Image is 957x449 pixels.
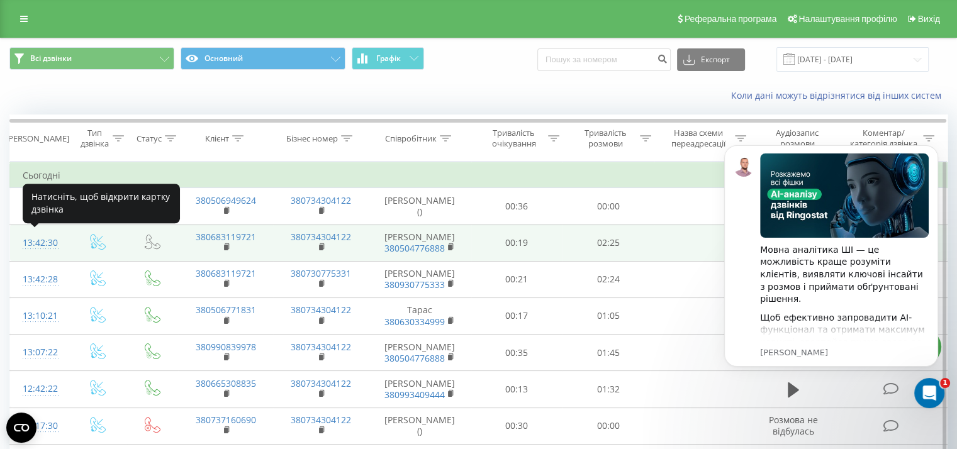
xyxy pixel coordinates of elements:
div: Статус [137,133,162,144]
span: Реферальна програма [685,14,777,24]
span: Розмова не відбулась [769,414,818,437]
div: Натисніть, щоб відкрити картку дзвінка [23,184,180,223]
td: 00:00 [562,188,654,224]
a: 380506949624 [196,194,256,206]
a: 380630334999 [384,316,445,328]
div: Тип дзвінка [79,128,109,149]
div: Бізнес номер [286,133,338,144]
td: [PERSON_NAME] [369,224,471,261]
span: Графік [376,54,401,63]
td: 00:36 [471,188,562,224]
td: 00:30 [471,407,562,444]
td: [PERSON_NAME] () [369,407,471,444]
td: [PERSON_NAME] [369,335,471,371]
td: 02:25 [562,224,654,261]
td: 00:19 [471,224,562,261]
td: 00:21 [471,261,562,297]
td: 00:13 [471,371,562,407]
span: Вихід [918,14,940,24]
a: 380930775333 [384,279,445,291]
a: 380683119721 [196,231,256,243]
a: 380730775331 [291,267,351,279]
a: Коли дані можуть відрізнятися вiд інших систем [731,89,948,101]
button: Експорт [677,48,745,71]
td: 01:05 [562,297,654,334]
iframe: Intercom notifications повідомлення [705,126,957,415]
span: Всі дзвінки [30,53,72,64]
div: Співробітник [385,133,437,144]
div: 12:17:30 [23,414,56,438]
td: 00:35 [471,335,562,371]
div: Тривалість очікування [483,128,546,149]
td: [PERSON_NAME] () [369,188,471,224]
td: 00:00 [562,407,654,444]
input: Пошук за номером [537,48,671,71]
td: 00:17 [471,297,562,334]
a: 380737160690 [196,414,256,426]
span: Налаштування профілю [798,14,897,24]
a: 380504776888 [384,352,445,364]
div: 13:10:21 [23,304,56,328]
a: 380504776888 [384,242,445,254]
button: Графік [352,47,424,70]
a: 380734304122 [291,231,351,243]
a: 380734304122 [291,341,351,353]
div: Клієнт [205,133,229,144]
td: 01:45 [562,335,654,371]
button: Всі дзвінки [9,47,174,70]
a: 380683119721 [196,267,256,279]
a: 380665308835 [196,377,256,389]
a: 380993409444 [384,389,445,401]
button: Основний [181,47,345,70]
div: 12:42:22 [23,377,56,401]
td: [PERSON_NAME] [369,371,471,407]
div: 13:07:22 [23,340,56,365]
button: Open CMP widget [6,413,36,443]
td: Тарас [369,297,471,334]
a: 380734304122 [291,194,351,206]
iframe: Intercom live chat [914,378,944,408]
a: 380734304122 [291,414,351,426]
div: 13:42:30 [23,231,56,255]
td: 01:32 [562,371,654,407]
div: [PERSON_NAME] [6,133,69,144]
div: Тривалість розмови [574,128,637,149]
div: Назва схеми переадресації [666,128,732,149]
a: 380734304122 [291,377,351,389]
a: 380734304122 [291,304,351,316]
td: [PERSON_NAME] [369,261,471,297]
td: Сьогодні [10,163,948,188]
a: 380990839978 [196,341,256,353]
div: 13:42:28 [23,267,56,292]
td: 02:24 [562,261,654,297]
a: 380506771831 [196,304,256,316]
span: 1 [940,378,950,388]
